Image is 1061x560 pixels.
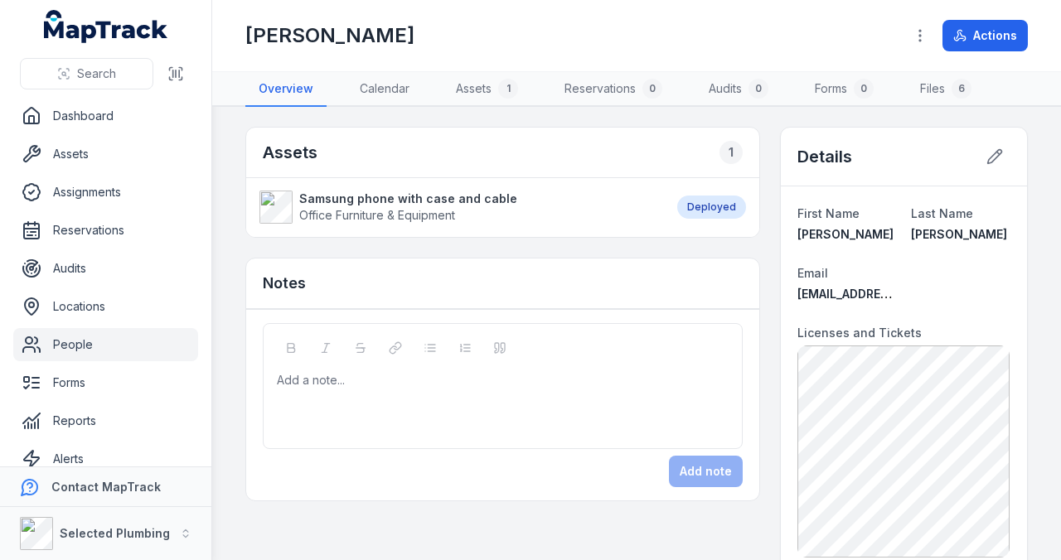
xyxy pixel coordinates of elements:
a: Reservations0 [551,72,676,107]
h3: Notes [263,272,306,295]
a: MapTrack [44,10,168,43]
strong: Contact MapTrack [51,480,161,494]
a: People [13,328,198,361]
button: Actions [942,20,1028,51]
span: Search [77,65,116,82]
a: Overview [245,72,327,107]
button: Search [20,58,153,89]
a: Calendar [346,72,423,107]
a: Audits [13,252,198,285]
span: [PERSON_NAME] [797,227,894,241]
a: Assets1 [443,72,531,107]
a: Assignments [13,176,198,209]
div: Deployed [677,196,746,219]
a: Reports [13,404,198,437]
strong: Selected Plumbing [60,526,170,540]
div: 0 [642,79,662,99]
span: Email [797,266,828,280]
span: Last Name [911,206,973,220]
a: Alerts [13,442,198,476]
a: Dashboard [13,99,198,133]
div: 0 [749,79,768,99]
a: Locations [13,290,198,323]
div: 0 [854,79,874,99]
h2: Assets [263,141,317,164]
a: Audits0 [695,72,782,107]
div: 1 [498,79,518,99]
div: 6 [952,79,971,99]
a: Assets [13,138,198,171]
strong: Samsung phone with case and cable [299,191,517,207]
span: Office Furniture & Equipment [299,208,455,222]
a: Forms0 [802,72,887,107]
div: 1 [719,141,743,164]
a: Forms [13,366,198,399]
span: Licenses and Tickets [797,326,922,340]
span: [EMAIL_ADDRESS][DOMAIN_NAME] [797,287,997,301]
a: Files6 [907,72,985,107]
h2: Details [797,145,852,168]
a: Samsung phone with case and cableOffice Furniture & Equipment [259,191,661,224]
span: [PERSON_NAME] [911,227,1007,241]
span: First Name [797,206,860,220]
h1: [PERSON_NAME] [245,22,414,49]
a: Reservations [13,214,198,247]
